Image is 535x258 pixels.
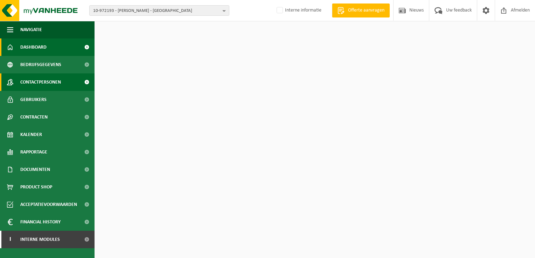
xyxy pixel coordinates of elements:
[20,21,42,38] span: Navigatie
[20,56,61,73] span: Bedrijfsgegevens
[20,126,42,143] span: Kalender
[20,143,47,161] span: Rapportage
[20,178,52,196] span: Product Shop
[20,231,60,248] span: Interne modules
[20,213,61,231] span: Financial History
[7,231,13,248] span: I
[20,196,77,213] span: Acceptatievoorwaarden
[20,161,50,178] span: Documenten
[93,6,220,16] span: 10-972193 - [PERSON_NAME] - [GEOGRAPHIC_DATA]
[89,5,229,16] button: 10-972193 - [PERSON_NAME] - [GEOGRAPHIC_DATA]
[20,73,61,91] span: Contactpersonen
[346,7,386,14] span: Offerte aanvragen
[20,91,47,108] span: Gebruikers
[275,5,321,16] label: Interne informatie
[20,108,48,126] span: Contracten
[332,3,390,17] a: Offerte aanvragen
[20,38,47,56] span: Dashboard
